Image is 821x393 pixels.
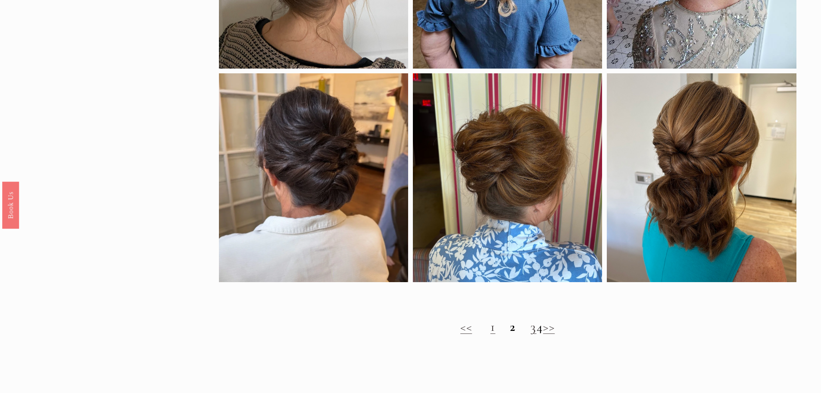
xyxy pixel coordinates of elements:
[543,319,555,335] a: >>
[490,319,496,335] a: 1
[531,319,537,335] a: 3
[2,181,19,228] a: Book Us
[219,319,796,335] h2: 4
[460,319,472,335] a: <<
[510,319,516,335] strong: 2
